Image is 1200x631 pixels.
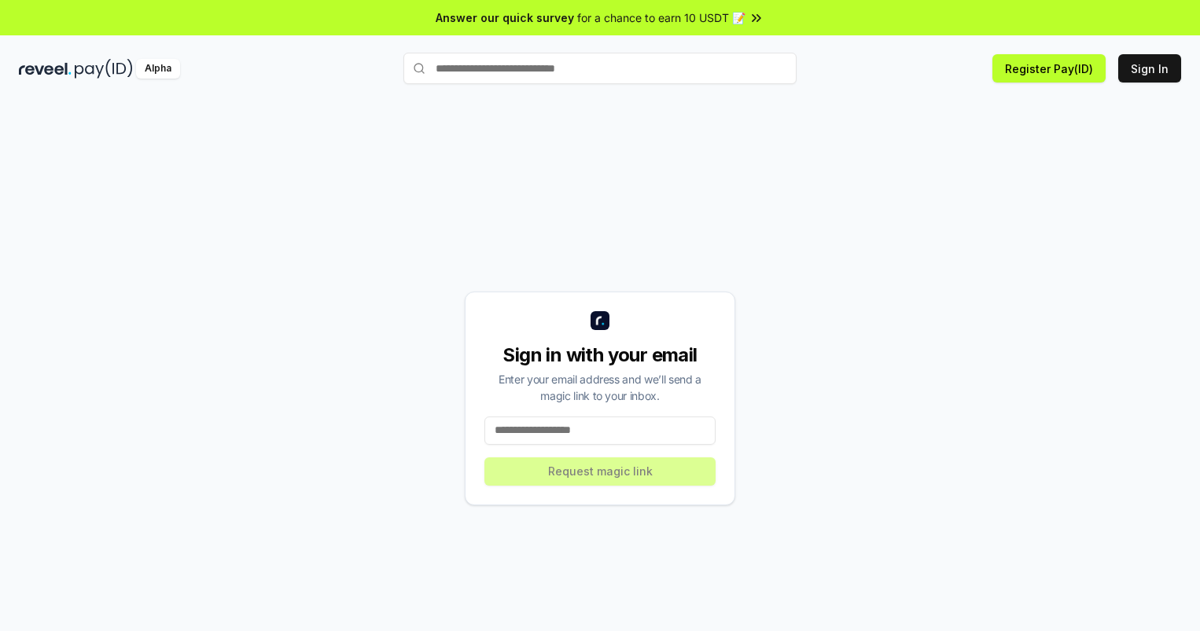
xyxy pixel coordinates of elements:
button: Register Pay(ID) [992,54,1106,83]
div: Enter your email address and we’ll send a magic link to your inbox. [484,371,716,404]
div: Sign in with your email [484,343,716,368]
img: pay_id [75,59,133,79]
button: Sign In [1118,54,1181,83]
span: for a chance to earn 10 USDT 📝 [577,9,745,26]
div: Alpha [136,59,180,79]
img: logo_small [591,311,609,330]
img: reveel_dark [19,59,72,79]
span: Answer our quick survey [436,9,574,26]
